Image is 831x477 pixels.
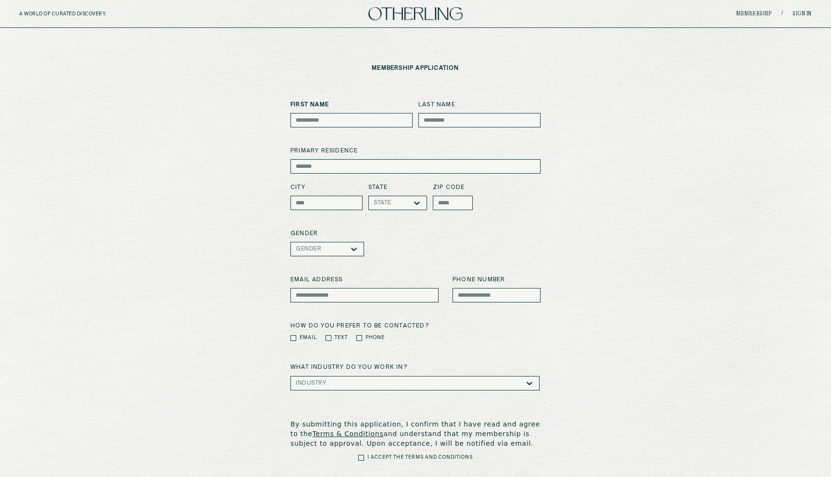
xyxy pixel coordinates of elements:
p: By submitting this application, I confirm that I have read and agree to the and understand that m... [290,419,541,448]
a: Terms & Conditions [313,430,384,438]
label: How do you prefer to be contacted? [290,322,541,330]
label: Text [335,334,348,341]
span: / [781,10,783,17]
label: Phone [365,334,385,341]
p: membership application [372,65,459,72]
label: Email [300,334,317,341]
label: Email address [290,276,439,284]
h5: A WORLD OF CURATED DISCOVERY. [19,11,149,17]
label: zip code [433,183,473,192]
label: Gender [290,229,541,238]
div: Industry [296,380,326,387]
a: Sign in [793,11,812,17]
div: State [374,200,391,206]
label: First Name [290,100,413,109]
div: Gender [296,246,321,252]
label: primary residence [290,147,541,155]
label: City [290,183,363,192]
input: state-dropdown [391,200,393,206]
label: What industry do you work in? [290,364,407,370]
input: industry-dropdown [326,380,328,387]
a: Membership [736,11,772,17]
label: Last Name [418,100,541,109]
label: I Accept the Terms and Conditions [367,454,473,461]
label: State [368,183,427,192]
input: gender-dropdown [321,246,323,252]
img: logo [368,7,463,20]
label: Phone number [453,276,541,284]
